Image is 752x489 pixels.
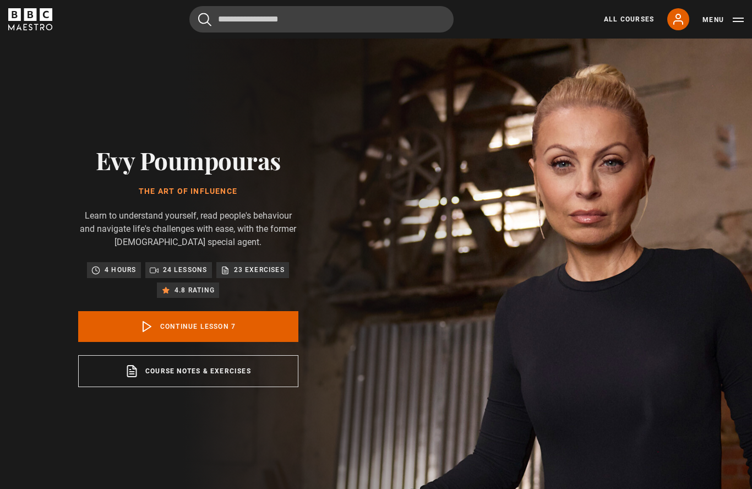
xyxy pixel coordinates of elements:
[163,264,208,275] p: 24 lessons
[78,311,298,342] a: Continue lesson 7
[78,187,298,196] h1: The Art of Influence
[175,285,215,296] p: 4.8 rating
[234,264,285,275] p: 23 exercises
[78,355,298,387] a: Course notes & exercises
[702,14,744,25] button: Toggle navigation
[189,6,454,32] input: Search
[78,146,298,174] h2: Evy Poumpouras
[105,264,136,275] p: 4 hours
[604,14,654,24] a: All Courses
[8,8,52,30] svg: BBC Maestro
[78,209,298,249] p: Learn to understand yourself, read people's behaviour and navigate life's challenges with ease, w...
[198,13,211,26] button: Submit the search query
